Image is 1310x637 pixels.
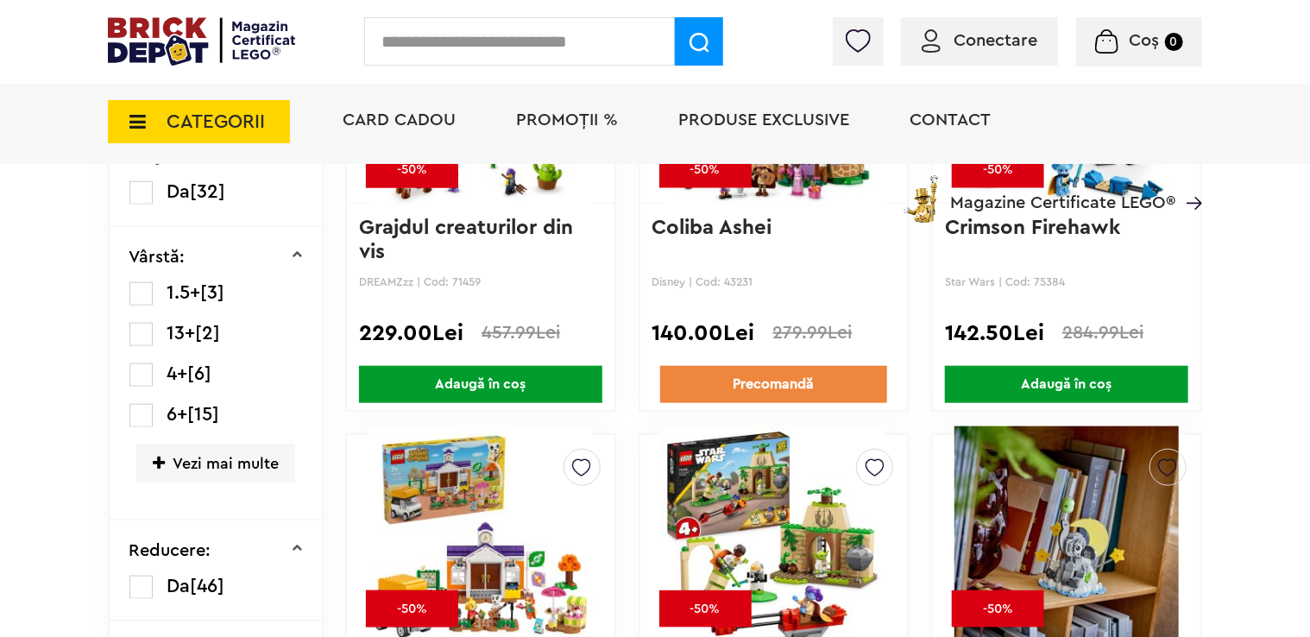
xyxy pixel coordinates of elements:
a: Adaugă în coș [347,366,614,403]
div: -50% [366,590,458,628]
a: Precomandă [660,366,887,403]
span: 229.00Lei [359,323,463,344]
span: Adaugă în coș [359,366,602,403]
p: DREAMZzz | Cod: 71459 [359,275,602,288]
span: [46] [191,577,225,596]
div: -50% [659,590,752,628]
span: 13+ [167,324,196,343]
span: [3] [201,283,225,302]
div: -50% [952,590,1044,628]
span: Adaugă în coș [945,366,1188,403]
a: Card Cadou [343,111,456,129]
span: 284.99Lei [1062,324,1143,342]
a: Crimson Firehawk [945,218,1120,238]
p: Vârstă: [129,249,186,266]
a: Conectare [922,32,1037,49]
p: Reducere: [129,542,211,559]
a: Coliba Ashei [652,218,772,238]
span: Vezi mai multe [136,444,295,482]
a: Produse exclusive [678,111,849,129]
span: 6+ [167,405,188,424]
span: 1.5+ [167,283,201,302]
span: [15] [188,405,220,424]
span: 140.00Lei [652,323,755,344]
span: [6] [188,364,212,383]
span: Da [167,577,191,596]
span: 142.50Lei [945,323,1044,344]
a: PROMOȚII % [516,111,618,129]
span: 4+ [167,364,188,383]
a: Magazine Certificate LEGO® [1175,172,1202,189]
span: Magazine Certificate LEGO® [950,172,1175,211]
a: Adaugă în coș [933,366,1200,403]
span: [2] [196,324,221,343]
span: 279.99Lei [773,324,853,342]
span: 457.99Lei [482,324,560,342]
p: Disney | Cod: 43231 [652,275,896,288]
p: Star Wars | Cod: 75384 [945,275,1188,288]
a: Contact [910,111,991,129]
span: Coș [1130,32,1160,49]
a: Grajdul creaturilor din vis [359,218,578,262]
span: CATEGORII [167,112,265,131]
span: Conectare [954,32,1037,49]
small: 0 [1165,33,1183,51]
